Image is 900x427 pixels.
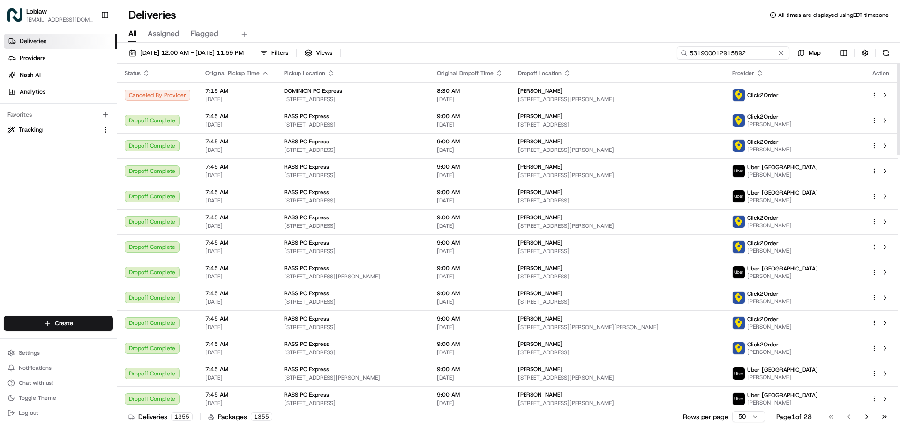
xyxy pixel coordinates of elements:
[205,391,269,398] span: 7:45 AM
[518,69,562,77] span: Dropoff Location
[128,7,176,22] h1: Deliveries
[747,290,779,298] span: Click2Order
[284,188,329,196] span: RASS PC Express
[9,9,28,28] img: Nash
[677,46,789,60] input: Type to search
[205,197,269,204] span: [DATE]
[747,391,818,399] span: Uber [GEOGRAPHIC_DATA]
[437,188,503,196] span: 9:00 AM
[191,28,218,39] span: Flagged
[733,114,745,127] img: profile_click2order_cartwheel.png
[284,69,325,77] span: Pickup Location
[75,206,154,223] a: 💻API Documentation
[284,172,422,179] span: [STREET_ADDRESS]
[284,366,329,373] span: RASS PC Express
[4,361,113,375] button: Notifications
[518,163,562,171] span: [PERSON_NAME]
[284,315,329,322] span: RASS PC Express
[125,69,141,77] span: Status
[125,46,248,60] button: [DATE] 12:00 AM - [DATE] 11:59 PM
[205,374,269,382] span: [DATE]
[747,341,779,348] span: Click2Order
[7,126,98,134] a: Tracking
[4,406,113,420] button: Log out
[4,34,117,49] a: Deliveries
[437,172,503,179] span: [DATE]
[4,391,113,405] button: Toggle Theme
[518,374,717,382] span: [STREET_ADDRESS][PERSON_NAME]
[437,374,503,382] span: [DATE]
[518,138,562,145] span: [PERSON_NAME]
[518,239,562,247] span: [PERSON_NAME]
[518,349,717,356] span: [STREET_ADDRESS]
[284,87,342,95] span: DOMINION PC Express
[284,247,422,255] span: [STREET_ADDRESS]
[9,210,17,218] div: 📗
[733,367,745,380] img: uber-new-logo.jpeg
[747,120,792,128] span: [PERSON_NAME]
[437,340,503,348] span: 9:00 AM
[518,323,717,331] span: [STREET_ADDRESS][PERSON_NAME][PERSON_NAME]
[518,87,562,95] span: [PERSON_NAME]
[747,374,818,381] span: [PERSON_NAME]
[778,11,889,19] span: All times are displayed using EDT timezone
[437,273,503,280] span: [DATE]
[437,239,503,247] span: 9:00 AM
[683,412,728,421] p: Rows per page
[205,239,269,247] span: 7:45 AM
[518,197,717,204] span: [STREET_ADDRESS]
[205,172,269,179] span: [DATE]
[55,319,73,328] span: Create
[4,4,97,26] button: LoblawLoblaw[EMAIL_ADDRESS][DOMAIN_NAME]
[437,247,503,255] span: [DATE]
[747,366,818,374] span: Uber [GEOGRAPHIC_DATA]
[518,399,717,407] span: [STREET_ADDRESS][PERSON_NAME]
[437,290,503,297] span: 9:00 AM
[86,145,105,153] span: [DATE]
[171,412,193,421] div: 1355
[437,197,503,204] span: [DATE]
[4,346,113,360] button: Settings
[437,121,503,128] span: [DATE]
[518,366,562,373] span: [PERSON_NAME]
[747,196,818,204] span: [PERSON_NAME]
[518,247,717,255] span: [STREET_ADDRESS]
[66,232,113,240] a: Powered byPylon
[284,340,329,348] span: RASS PC Express
[437,222,503,230] span: [DATE]
[4,376,113,390] button: Chat with us!
[205,163,269,171] span: 7:45 AM
[24,60,155,70] input: Clear
[747,265,818,272] span: Uber [GEOGRAPHIC_DATA]
[42,90,154,99] div: Start new chat
[518,222,717,230] span: [STREET_ADDRESS][PERSON_NAME]
[732,69,754,77] span: Provider
[776,412,812,421] div: Page 1 of 28
[79,210,87,218] div: 💻
[4,122,113,137] button: Tracking
[437,163,503,171] span: 9:00 AM
[4,316,113,331] button: Create
[518,340,562,348] span: [PERSON_NAME]
[42,99,129,106] div: We're available if you need us!
[128,412,193,421] div: Deliveries
[9,37,171,52] p: Welcome 👋
[437,214,503,221] span: 9:00 AM
[284,298,422,306] span: [STREET_ADDRESS]
[518,188,562,196] span: [PERSON_NAME]
[26,7,47,16] button: Loblaw
[747,138,779,146] span: Click2Order
[208,412,272,421] div: Packages
[128,28,136,39] span: All
[148,28,180,39] span: Assigned
[19,364,52,372] span: Notifications
[437,349,503,356] span: [DATE]
[518,172,717,179] span: [STREET_ADDRESS][PERSON_NAME]
[89,210,150,219] span: API Documentation
[205,214,269,221] span: 7:45 AM
[733,190,745,202] img: uber-new-logo.jpeg
[733,89,745,101] img: profile_click2order_cartwheel.png
[145,120,171,131] button: See all
[284,163,329,171] span: RASS PC Express
[437,69,494,77] span: Original Dropoff Time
